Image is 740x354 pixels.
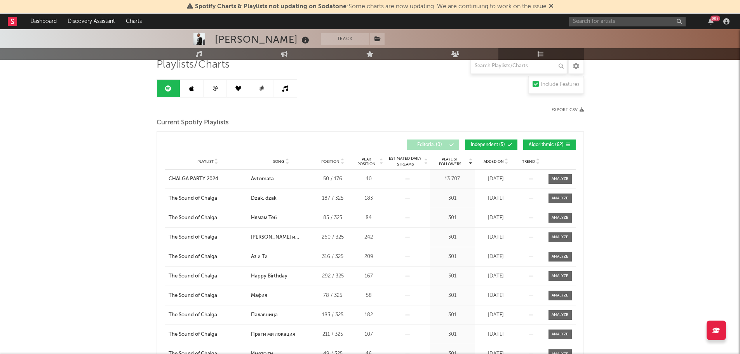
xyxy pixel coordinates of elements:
[523,140,576,150] button: Algorithmic(62)
[251,234,312,241] div: [PERSON_NAME] и Хиени
[354,292,383,300] div: 58
[169,253,247,261] a: The Sound of Chalga
[432,214,473,222] div: 301
[251,214,277,222] div: Нямам Теб
[354,175,383,183] div: 40
[477,331,515,338] div: [DATE]
[251,175,274,183] div: Avtomata
[470,143,506,147] span: Independent ( 5 )
[477,175,515,183] div: [DATE]
[470,58,568,74] input: Search Playlists/Charts
[251,195,277,202] div: Dzak, dzak
[169,311,217,319] div: The Sound of Chalga
[315,331,350,338] div: 211 / 325
[354,253,383,261] div: 209
[432,253,473,261] div: 301
[407,140,459,150] button: Editorial(0)
[315,175,350,183] div: 50 / 176
[354,234,383,241] div: 242
[432,331,473,338] div: 301
[251,253,268,261] div: Аз и Ти
[432,195,473,202] div: 301
[169,214,247,222] a: The Sound of Chalga
[354,214,383,222] div: 84
[477,311,515,319] div: [DATE]
[251,331,295,338] div: Прати ми локация
[412,143,447,147] span: Editorial ( 0 )
[477,195,515,202] div: [DATE]
[169,234,217,241] div: The Sound of Chalga
[522,159,535,164] span: Trend
[169,331,217,338] div: The Sound of Chalga
[169,272,247,280] a: The Sound of Chalga
[432,157,468,166] span: Playlist Followers
[169,311,247,319] a: The Sound of Chalga
[569,17,686,26] input: Search for artists
[710,16,720,21] div: 99 +
[251,272,287,280] div: Happy Birthday
[477,272,515,280] div: [DATE]
[477,253,515,261] div: [DATE]
[528,143,564,147] span: Algorithmic ( 62 )
[169,175,247,183] a: CHALGA PARTY 2024
[354,311,383,319] div: 182
[169,195,247,202] a: The Sound of Chalga
[315,272,350,280] div: 292 / 325
[354,157,379,166] span: Peak Position
[477,292,515,300] div: [DATE]
[251,311,278,319] div: Палавница
[354,331,383,338] div: 107
[552,108,584,112] button: Export CSV
[169,214,217,222] div: The Sound of Chalga
[321,33,369,45] button: Track
[432,175,473,183] div: 13 707
[315,253,350,261] div: 316 / 325
[169,195,217,202] div: The Sound of Chalga
[251,292,267,300] div: Мафия
[549,3,554,10] span: Dismiss
[321,159,340,164] span: Position
[25,14,62,29] a: Dashboard
[120,14,147,29] a: Charts
[195,3,547,10] span: : Some charts are now updating. We are continuing to work on the issue
[432,292,473,300] div: 301
[315,292,350,300] div: 78 / 325
[195,3,346,10] span: Spotify Charts & Playlists not updating on Sodatone
[169,292,247,300] a: The Sound of Chalga
[157,60,230,70] span: Playlists/Charts
[315,214,350,222] div: 85 / 325
[215,33,311,46] div: [PERSON_NAME]
[273,159,284,164] span: Song
[354,272,383,280] div: 167
[169,272,217,280] div: The Sound of Chalga
[541,80,580,89] div: Include Features
[169,175,218,183] div: CHALGA PARTY 2024
[169,234,247,241] a: The Sound of Chalga
[169,292,217,300] div: The Sound of Chalga
[197,159,214,164] span: Playlist
[477,234,515,241] div: [DATE]
[477,214,515,222] div: [DATE]
[315,195,350,202] div: 187 / 325
[169,253,217,261] div: The Sound of Chalga
[484,159,504,164] span: Added On
[465,140,517,150] button: Independent(5)
[708,18,714,24] button: 99+
[157,118,229,127] span: Current Spotify Playlists
[169,331,247,338] a: The Sound of Chalga
[354,195,383,202] div: 183
[387,156,423,167] span: Estimated Daily Streams
[432,234,473,241] div: 301
[315,311,350,319] div: 183 / 325
[315,234,350,241] div: 260 / 325
[432,311,473,319] div: 301
[432,272,473,280] div: 301
[62,14,120,29] a: Discovery Assistant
